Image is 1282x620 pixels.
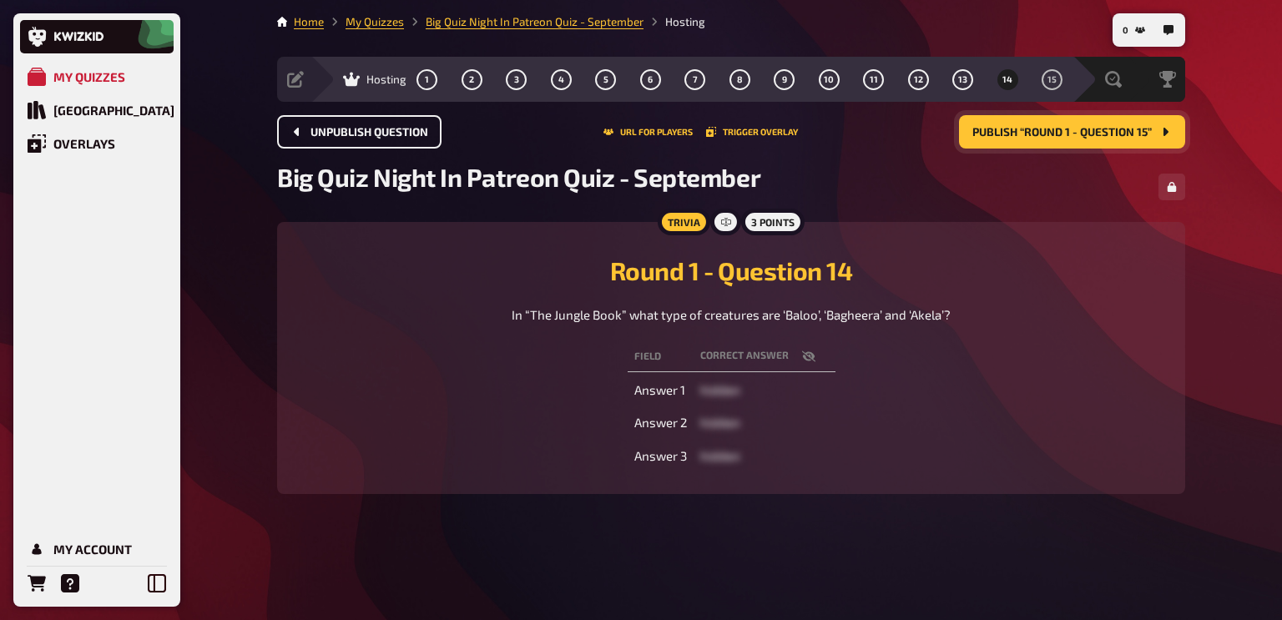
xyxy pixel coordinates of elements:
button: 10 [815,66,842,93]
div: My Account [53,542,132,557]
span: Publish “Round 1 - Question 15” [972,127,1152,139]
div: Trivia [658,209,710,235]
td: Answer 1 [628,376,694,406]
span: 2 [469,75,474,84]
span: 7 [693,75,698,84]
button: 4 [548,66,574,93]
span: 9 [782,75,787,84]
button: 2 [458,66,485,93]
div: Overlays [53,136,115,151]
button: 0 [1116,17,1152,43]
button: 8 [726,66,753,93]
span: 10 [824,75,834,84]
div: [GEOGRAPHIC_DATA] [53,103,174,118]
button: 12 [905,66,931,93]
span: 6 [648,75,653,84]
button: 15 [1039,66,1066,93]
button: 11 [861,66,887,93]
a: Quiz Library [20,93,174,127]
a: Orders [20,567,53,600]
span: 11 [870,75,878,84]
div: My Quizzes [53,69,125,84]
button: Trigger Overlay [706,127,798,137]
span: Big Quiz Night In Patreon Quiz - September [277,162,760,192]
a: Help [53,567,87,600]
li: My Quizzes [324,13,404,30]
button: Publish “Round 1 - Question 15” [959,115,1185,149]
li: Home [294,13,324,30]
div: 3 points [741,209,805,235]
span: In “The Jungle Book” what type of creatures are ‘Baloo’, ‘Bagheera’ and ‘Akela’? [512,307,951,322]
span: 13 [958,75,967,84]
button: 5 [593,66,619,93]
span: hidden [700,382,740,397]
span: hidden [700,448,740,463]
button: 13 [950,66,977,93]
a: My Quizzes [20,60,174,93]
span: 14 [1002,75,1012,84]
a: Overlays [20,127,174,160]
a: Big Quiz Night In Patreon Quiz - September [426,15,644,28]
button: 7 [682,66,709,93]
span: 3 [514,75,519,84]
button: URL for players [603,127,693,137]
span: Unpublish question [310,127,428,139]
span: 15 [1047,75,1057,84]
th: Field [628,341,694,372]
span: 1 [425,75,429,84]
span: 5 [603,75,608,84]
th: correct answer [694,341,835,372]
h2: Round 1 - Question 14 [297,255,1165,285]
button: Unpublish question [277,115,442,149]
button: 9 [771,66,798,93]
span: 8 [737,75,743,84]
a: My Quizzes [346,15,404,28]
a: Home [294,15,324,28]
a: My Account [20,532,174,566]
button: 14 [994,66,1021,93]
span: 0 [1123,26,1128,35]
span: Hosting [366,73,406,86]
button: 1 [414,66,441,93]
span: 4 [558,75,564,84]
button: 3 [503,66,530,93]
span: hidden [700,415,740,430]
span: 12 [914,75,923,84]
td: Answer 3 [628,441,694,471]
li: Hosting [644,13,705,30]
li: Big Quiz Night In Patreon Quiz - September [404,13,644,30]
button: 6 [637,66,664,93]
td: Answer 2 [628,408,694,438]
